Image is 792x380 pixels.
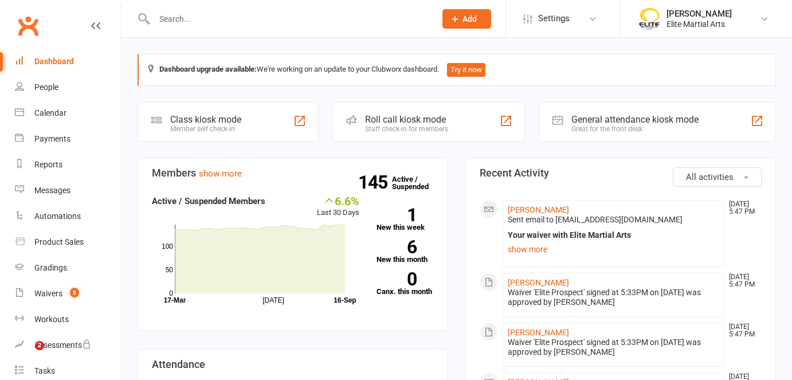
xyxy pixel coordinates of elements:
[392,167,442,199] a: 145Active / Suspended
[571,114,699,125] div: General attendance kiosk mode
[508,230,719,240] div: Your waiver with Elite Martial Arts
[151,11,428,27] input: Search...
[377,272,434,295] a: 0Canx. this month
[152,196,265,206] strong: Active / Suspended Members
[138,54,776,86] div: We're working on an update to your Clubworx dashboard.
[377,240,434,263] a: 6New this month
[447,63,485,77] button: Try it now
[15,307,121,332] a: Workouts
[462,14,477,23] span: Add
[666,9,732,19] div: [PERSON_NAME]
[638,7,661,30] img: thumb_image1508806937.png
[15,255,121,281] a: Gradings
[508,288,719,307] div: Waiver 'Elite Prospect' signed at 5:33PM on [DATE] was approved by [PERSON_NAME]
[508,328,569,337] a: [PERSON_NAME]
[34,366,55,375] div: Tasks
[35,341,44,350] span: 2
[34,315,69,324] div: Workouts
[34,57,74,66] div: Dashboard
[317,194,359,207] div: 6.6%
[159,65,257,73] strong: Dashboard upgrade available:
[538,6,570,32] span: Settings
[358,174,392,191] strong: 145
[15,152,121,178] a: Reports
[170,125,241,133] div: Member self check-in
[15,281,121,307] a: Waivers 8
[34,237,84,246] div: Product Sales
[508,205,569,214] a: [PERSON_NAME]
[34,263,67,272] div: Gradings
[34,186,70,195] div: Messages
[508,278,569,287] a: [PERSON_NAME]
[199,169,242,179] a: show more
[317,194,359,219] div: Last 30 Days
[723,201,761,216] time: [DATE] 5:47 PM
[14,11,42,40] a: Clubworx
[15,229,121,255] a: Product Sales
[377,238,417,256] strong: 6
[34,289,62,298] div: Waivers
[170,114,241,125] div: Class kiosk mode
[70,288,79,297] span: 8
[34,134,70,143] div: Payments
[11,341,39,369] iframe: Intercom live chat
[15,178,121,203] a: Messages
[34,211,81,221] div: Automations
[34,340,91,350] div: Assessments
[15,49,121,75] a: Dashboard
[34,83,58,92] div: People
[15,75,121,100] a: People
[377,206,417,224] strong: 1
[15,126,121,152] a: Payments
[673,167,762,187] button: All activities
[377,208,434,231] a: 1New this week
[15,100,121,126] a: Calendar
[34,160,62,169] div: Reports
[365,125,448,133] div: Staff check-in for members
[571,125,699,133] div: Great for the front desk
[723,323,761,338] time: [DATE] 5:47 PM
[723,273,761,288] time: [DATE] 5:47 PM
[365,114,448,125] div: Roll call kiosk mode
[152,359,434,370] h3: Attendance
[686,172,734,182] span: All activities
[508,338,719,357] div: Waiver 'Elite Prospect' signed at 5:33PM on [DATE] was approved by [PERSON_NAME]
[15,332,121,358] a: Assessments
[480,167,762,179] h3: Recent Activity
[15,203,121,229] a: Automations
[152,167,434,179] h3: Members
[442,9,491,29] button: Add
[508,241,719,257] a: show more
[377,271,417,288] strong: 0
[666,19,732,29] div: Elite Martial Arts
[508,215,683,224] span: Sent email to [EMAIL_ADDRESS][DOMAIN_NAME]
[34,108,66,117] div: Calendar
